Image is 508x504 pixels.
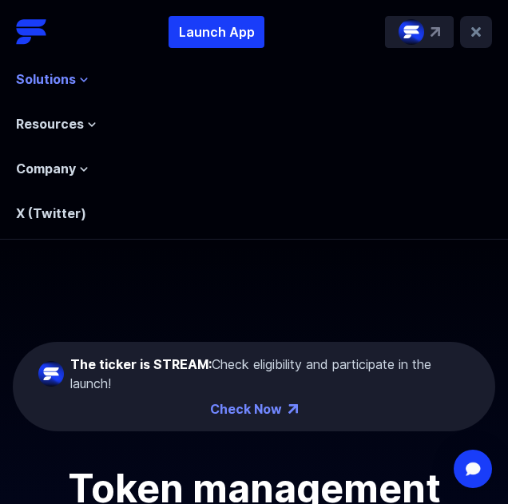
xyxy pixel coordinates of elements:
img: streamflow-logo-circle.png [38,361,64,387]
span: Company [16,159,76,178]
div: Check eligibility and participate in the launch! [70,355,470,393]
button: Company [16,159,89,178]
a: Check Now [210,399,282,419]
div: Open Intercom Messenger [454,450,492,488]
img: top-right-arrow.png [288,404,298,414]
span: Solutions [16,69,76,89]
button: Resources [16,114,97,133]
img: Streamflow Logo [16,16,48,48]
span: Resources [16,114,84,133]
a: X (Twitter) [16,205,86,221]
button: Launch App [169,16,264,48]
span: The ticker is STREAM: [70,356,212,372]
button: Solutions [16,69,89,89]
img: streamflow-logo-circle.png [399,19,424,45]
img: top-right-arrow.svg [431,27,440,37]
